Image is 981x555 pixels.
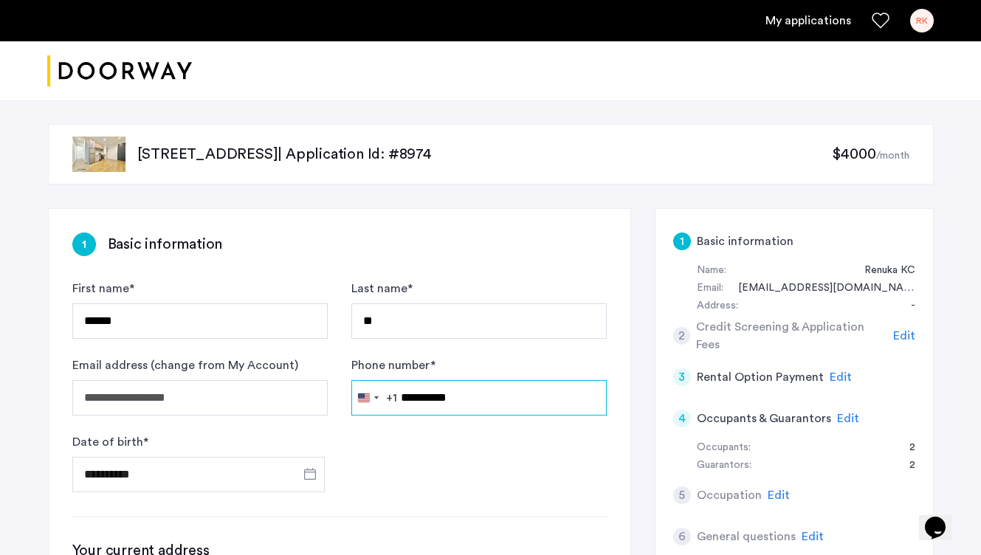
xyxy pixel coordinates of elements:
[351,356,436,374] label: Phone number *
[919,496,966,540] iframe: chat widget
[697,410,831,427] h5: Occupants & Guarantors
[837,413,859,424] span: Edit
[72,137,125,172] img: apartment
[697,528,796,545] h5: General questions
[673,486,691,504] div: 5
[137,144,833,165] p: [STREET_ADDRESS] | Application Id: #8974
[876,151,909,161] sub: /month
[697,368,824,386] h5: Rental Option Payment
[673,327,691,345] div: 2
[673,528,691,545] div: 6
[896,297,915,315] div: -
[830,371,852,383] span: Edit
[697,439,751,457] div: Occupants:
[850,262,915,280] div: Renuka KC
[697,486,762,504] h5: Occupation
[72,232,96,256] div: 1
[895,439,915,457] div: 2
[768,489,790,501] span: Edit
[72,280,134,297] label: First name *
[872,12,889,30] a: Favorites
[673,232,691,250] div: 1
[697,297,738,315] div: Address:
[893,330,915,342] span: Edit
[895,457,915,475] div: 2
[697,232,794,250] h5: Basic information
[352,381,397,415] button: Selected country
[832,147,875,162] span: $4000
[697,262,726,280] div: Name:
[697,280,723,297] div: Email:
[696,318,887,354] h5: Credit Screening & Application Fees
[351,280,413,297] label: Last name *
[910,9,934,32] div: RK
[386,389,397,407] div: +1
[673,410,691,427] div: 4
[72,433,148,451] label: Date of birth *
[72,356,298,374] label: Email address (change from My Account)
[108,234,223,255] h3: Basic information
[723,280,915,297] div: kcrenu19@yahoo.com
[47,44,192,99] a: Cazamio logo
[802,531,824,542] span: Edit
[765,12,851,30] a: My application
[47,44,192,99] img: logo
[697,457,751,475] div: Guarantors:
[673,368,691,386] div: 3
[301,465,319,483] button: Open calendar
